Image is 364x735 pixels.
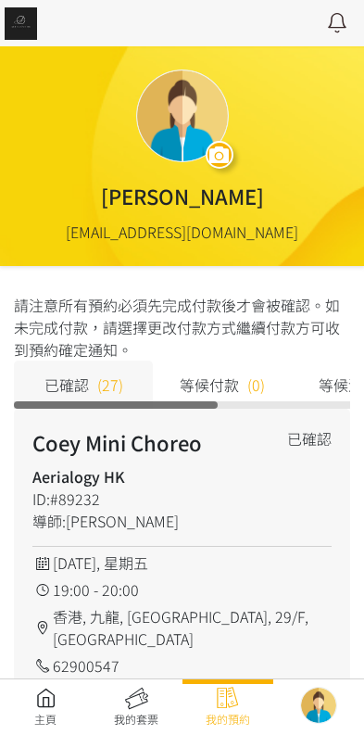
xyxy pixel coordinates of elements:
div: ID:#89232 [32,488,271,510]
div: 導師:[PERSON_NAME] [32,510,271,532]
span: 已確認 [44,374,89,396]
span: 香港, 九龍, [GEOGRAPHIC_DATA], 29/F, [GEOGRAPHIC_DATA] [53,605,332,650]
div: [DATE], 星期五 [32,551,332,574]
div: 已確認 [287,427,332,450]
div: 19:00 - 20:00 [32,578,332,601]
h4: Aerialogy HK [32,465,271,488]
h2: Coey Mini Choreo [32,427,271,458]
div: [EMAIL_ADDRESS][DOMAIN_NAME] [66,221,298,243]
span: 等候付款 [180,374,239,396]
span: (0) [247,374,265,396]
span: (27) [97,374,123,396]
div: [PERSON_NAME] [101,181,264,211]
